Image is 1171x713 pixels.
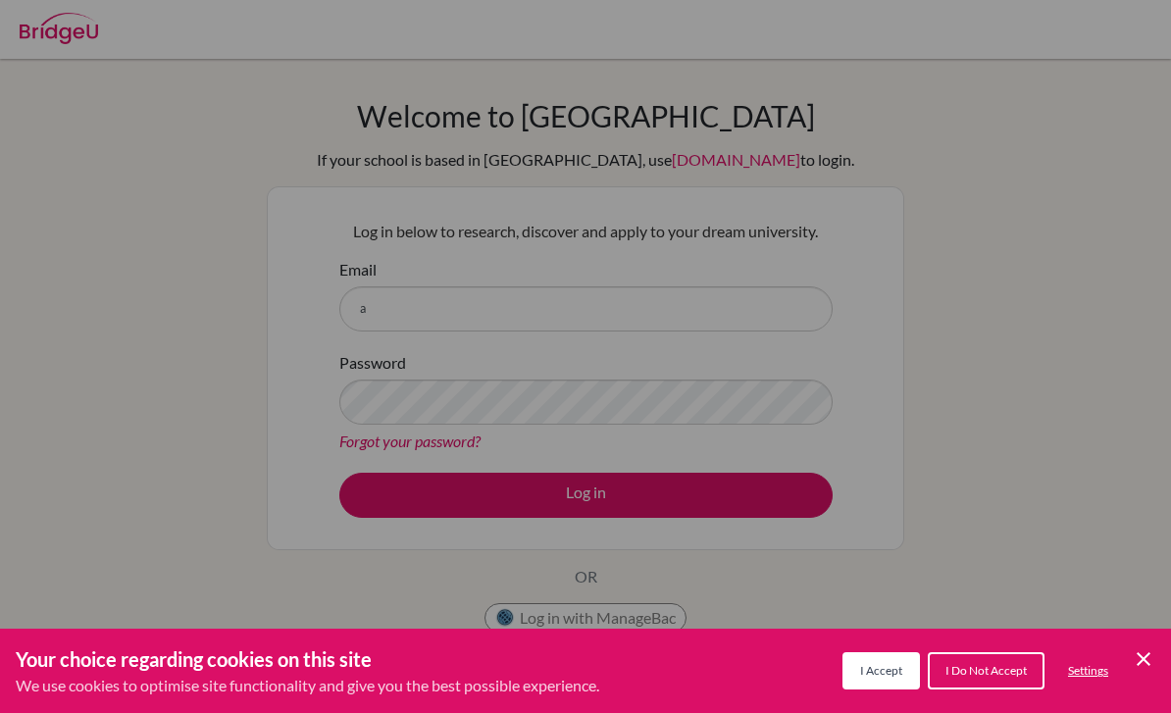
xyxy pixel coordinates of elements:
[16,644,599,674] h3: Your choice regarding cookies on this site
[842,652,920,689] button: I Accept
[928,652,1044,689] button: I Do Not Accept
[16,674,599,697] p: We use cookies to optimise site functionality and give you the best possible experience.
[1132,647,1155,671] button: Save and close
[1068,663,1108,678] span: Settings
[945,663,1027,678] span: I Do Not Accept
[860,663,902,678] span: I Accept
[1052,654,1124,688] button: Settings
